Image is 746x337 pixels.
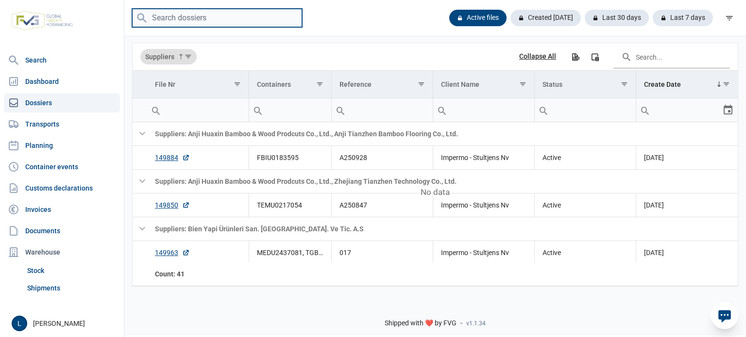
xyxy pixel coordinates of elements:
[535,146,636,170] td: Active
[613,45,730,68] input: Search in the data grid
[23,279,120,297] a: Shipments
[644,80,681,88] div: Create Date
[433,98,534,122] input: Filter cell
[4,50,120,70] a: Search
[441,80,479,88] div: Client Name
[566,48,584,65] div: Export all data to Excel
[332,98,349,122] div: Search box
[140,49,197,64] div: Suppliers
[133,122,147,146] td: Collapse
[644,154,664,161] span: [DATE]
[147,122,738,146] td: Suppliers: Anji Huaxin Bamboo & Wood Prodcuts Co., Ltd., Anji Tianzhen Bamboo Flooring Co., Ltd.
[644,201,664,209] span: [DATE]
[466,320,486,327] span: v1.1.34
[155,200,190,210] a: 149850
[4,200,120,219] a: Invoices
[8,7,77,34] img: FVG - Global freight forwarding
[418,80,425,88] span: Show filter options for column 'Reference'
[535,98,552,122] div: Search box
[332,98,433,122] input: Filter cell
[519,80,526,88] span: Show filter options for column 'Client Name'
[133,217,147,241] td: Collapse
[249,98,267,122] div: Search box
[4,178,120,198] a: Customs declarations
[510,10,581,26] div: Created [DATE]
[535,71,636,98] td: Column Status
[636,98,654,122] div: Search box
[449,10,507,26] div: Active files
[155,248,190,257] a: 149963
[147,98,249,122] input: Filter cell
[155,80,175,88] div: File Nr
[249,193,331,217] td: TEMU0217054
[12,316,118,331] div: [PERSON_NAME]
[4,72,120,91] a: Dashboard
[433,241,534,265] td: Impermo - Stultjens Nv
[185,53,192,60] span: Show filter options for column 'Suppliers'
[519,52,556,61] div: Collapse All
[155,153,190,162] a: 149884
[586,48,604,65] div: Column Chooser
[636,98,738,122] td: Filter cell
[535,241,636,265] td: Active
[535,193,636,217] td: Active
[433,146,534,170] td: Impermo - Stultjens Nv
[339,80,372,88] div: Reference
[4,114,120,134] a: Transports
[147,98,165,122] div: Search box
[4,93,120,112] a: Dossiers
[721,9,738,27] div: filter
[12,316,27,331] button: L
[4,242,120,262] div: Warehouse
[257,80,291,88] div: Containers
[331,71,433,98] td: Column Reference
[4,157,120,177] a: Container events
[133,170,147,193] td: Collapse
[636,98,722,122] input: Filter cell
[433,98,451,122] div: Search box
[331,98,433,122] td: Filter cell
[543,80,562,88] div: Status
[155,269,241,279] div: File Nr Count: 41
[316,80,323,88] span: Show filter options for column 'Containers'
[535,98,636,122] input: Filter cell
[147,71,249,98] td: Column File Nr
[723,80,730,88] span: Show filter options for column 'Create Date'
[147,217,738,241] td: Suppliers: Bien Yapi Ürünleri San. [GEOGRAPHIC_DATA]. Ve Tic. A.S
[249,71,331,98] td: Column Containers
[460,319,462,328] span: -
[147,170,738,193] td: Suppliers: Anji Huaxin Bamboo & Wood Prodcuts Co., Ltd., Zhejiang Tianzhen Technology Co., Ltd.
[653,10,713,26] div: Last 7 days
[621,80,628,88] span: Show filter options for column 'Status'
[722,98,734,122] div: Select
[132,9,302,28] input: Search dossiers
[140,43,730,70] div: Data grid toolbar
[249,146,331,170] td: FBIU0183595
[4,136,120,155] a: Planning
[249,241,331,265] td: MEDU2437081, TGBU3804203
[4,221,120,241] a: Documents
[585,10,649,26] div: Last 30 days
[331,193,433,217] td: A250847
[23,262,120,279] a: Stock
[385,319,457,328] span: Shipped with ❤️ by FVG
[331,146,433,170] td: A250928
[234,80,241,88] span: Show filter options for column 'File Nr'
[433,71,534,98] td: Column Client Name
[433,193,534,217] td: Impermo - Stultjens Nv
[636,71,738,98] td: Column Create Date
[644,249,664,257] span: [DATE]
[249,98,331,122] input: Filter cell
[133,187,738,198] span: No data
[331,241,433,265] td: 017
